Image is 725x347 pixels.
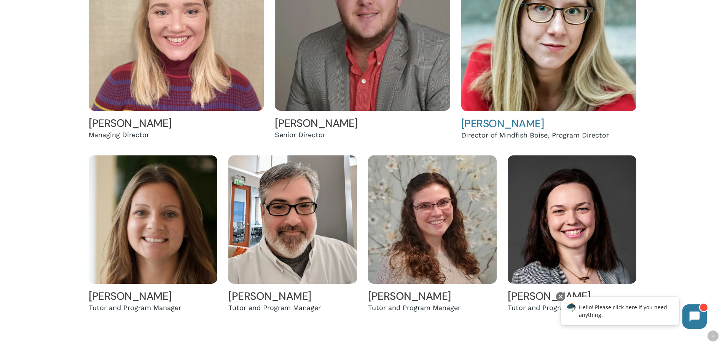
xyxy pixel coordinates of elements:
a: [PERSON_NAME] [89,289,172,303]
div: Tutor and Program Manager [89,303,217,312]
div: Tutor and Program Manager [228,303,357,312]
div: Tutor and Program Manager [508,303,636,312]
a: [PERSON_NAME] [228,289,311,303]
a: [PERSON_NAME] [461,117,544,131]
img: Sophia Matuszewicz [508,155,636,284]
img: Holly Andreassen [368,155,497,284]
div: Tutor and Program Manager [368,303,497,312]
div: Senior Director [275,130,450,139]
a: [PERSON_NAME] [368,289,451,303]
a: [PERSON_NAME] [508,289,591,303]
img: Jason King [228,155,357,284]
iframe: Chatbot [553,291,714,336]
a: [PERSON_NAME] [275,116,358,130]
div: Director of Mindfish Boise, Program Director [461,131,636,140]
a: [PERSON_NAME] [89,116,172,130]
img: Megan McCann [89,155,217,284]
div: Managing Director [89,130,264,139]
